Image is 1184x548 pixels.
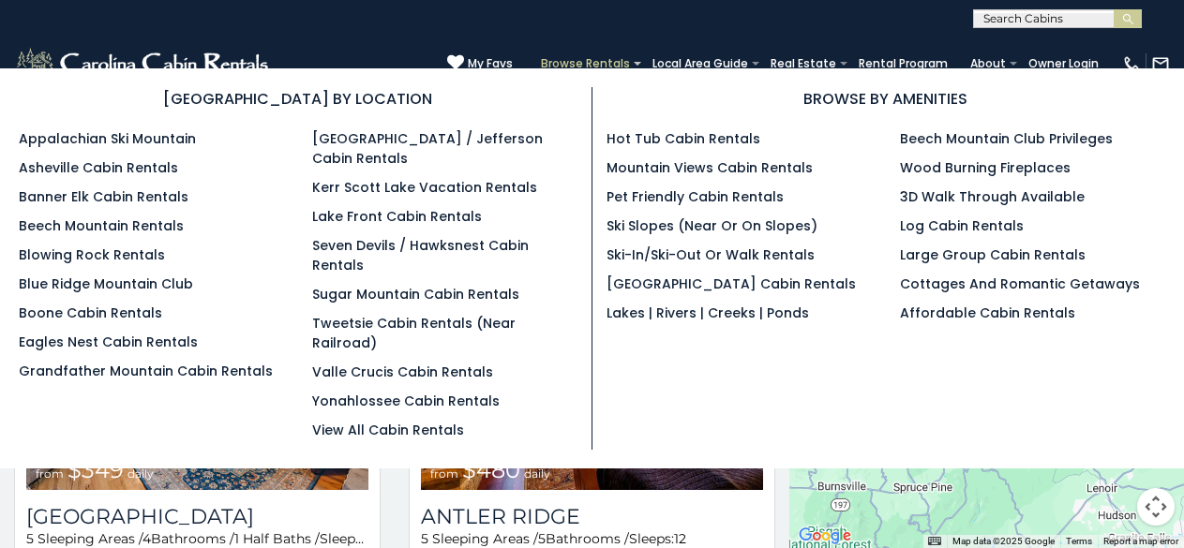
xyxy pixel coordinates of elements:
[607,87,1166,111] h3: BROWSE BY AMENITIES
[312,314,516,352] a: Tweetsie Cabin Rentals (Near Railroad)
[26,530,34,547] span: 5
[19,333,198,351] a: Eagles Nest Cabin Rentals
[607,304,809,322] a: Lakes | Rivers | Creeks | Ponds
[67,456,124,483] span: $349
[761,51,846,77] a: Real Estate
[312,129,543,168] a: [GEOGRAPHIC_DATA] / Jefferson Cabin Rentals
[794,524,856,548] a: Open this area in Google Maps (opens a new window)
[1066,536,1092,546] a: Terms
[142,530,151,547] span: 4
[312,421,464,439] a: View All Cabin Rentals
[312,285,519,304] a: Sugar Mountain Cabin Rentals
[19,362,273,380] a: Grandfather Mountain Cabin Rentals
[607,245,815,264] a: Ski-in/Ski-Out or Walk Rentals
[447,54,513,73] a: My Favs
[234,530,320,547] span: 1 Half Baths /
[532,51,639,77] a: Browse Rentals
[19,158,178,177] a: Asheville Cabin Rentals
[1103,536,1178,546] a: Report a map error
[961,51,1015,77] a: About
[312,392,500,410] a: Yonahlossee Cabin Rentals
[312,236,529,274] a: Seven Devils / Hawksnest Cabin Rentals
[19,304,162,322] a: Boone Cabin Rentals
[794,524,856,548] img: Google
[468,55,513,72] span: My Favs
[900,274,1140,293] a: Cottages and Romantic Getaways
[900,129,1113,148] a: Beech Mountain Club Privileges
[607,274,856,293] a: [GEOGRAPHIC_DATA] Cabin Rentals
[430,467,458,481] span: from
[462,456,520,483] span: $480
[19,129,196,148] a: Appalachian Ski Mountain
[643,51,757,77] a: Local Area Guide
[849,51,957,77] a: Rental Program
[607,158,813,177] a: Mountain Views Cabin Rentals
[1151,54,1170,73] img: mail-regular-white.png
[900,187,1085,206] a: 3D Walk Through Available
[421,504,763,529] a: Antler Ridge
[607,187,784,206] a: Pet Friendly Cabin Rentals
[19,87,577,111] h3: [GEOGRAPHIC_DATA] BY LOCATION
[538,530,546,547] span: 5
[312,363,493,381] a: Valle Crucis Cabin Rentals
[421,530,428,547] span: 5
[19,187,188,206] a: Banner Elk Cabin Rentals
[14,45,274,82] img: White-1-2.png
[607,216,817,235] a: Ski Slopes (Near or On Slopes)
[19,274,193,293] a: Blue Ridge Mountain Club
[900,216,1024,235] a: Log Cabin Rentals
[900,158,1071,177] a: Wood Burning Fireplaces
[674,530,686,547] span: 12
[524,467,550,481] span: daily
[36,467,64,481] span: from
[1019,51,1108,77] a: Owner Login
[26,504,368,529] a: [GEOGRAPHIC_DATA]
[1122,54,1141,73] img: phone-regular-white.png
[607,129,760,148] a: Hot Tub Cabin Rentals
[952,536,1055,546] span: Map data ©2025 Google
[312,207,482,226] a: Lake Front Cabin Rentals
[19,245,165,264] a: Blowing Rock Rentals
[900,245,1086,264] a: Large Group Cabin Rentals
[19,216,184,235] a: Beech Mountain Rentals
[365,530,377,547] span: 12
[900,304,1075,322] a: Affordable Cabin Rentals
[127,467,154,481] span: daily
[928,535,941,548] button: Keyboard shortcuts
[312,178,537,197] a: Kerr Scott Lake Vacation Rentals
[26,504,368,529] h3: Diamond Creek Lodge
[1137,488,1175,526] button: Map camera controls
